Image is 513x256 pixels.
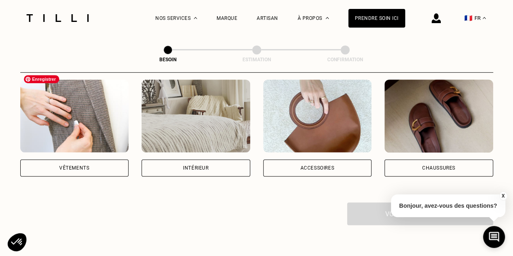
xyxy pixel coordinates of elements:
[183,166,208,170] div: Intérieur
[20,80,129,153] img: Vêtements
[263,80,372,153] img: Accessoires
[217,15,237,21] a: Marque
[216,57,297,62] div: Estimation
[305,57,386,62] div: Confirmation
[257,15,278,21] a: Artisan
[384,80,493,153] img: Chaussures
[464,14,472,22] span: 🇫🇷
[422,166,455,170] div: Chaussures
[194,17,197,19] img: Menu déroulant
[391,194,505,217] p: Bonjour, avez-vous des questions?
[142,80,250,153] img: Intérieur
[24,75,59,83] span: Enregistrer
[127,57,208,62] div: Besoin
[326,17,329,19] img: Menu déroulant à propos
[483,17,486,19] img: menu déroulant
[348,9,405,28] a: Prendre soin ici
[499,191,507,200] button: X
[300,166,334,170] div: Accessoires
[431,13,441,23] img: icône connexion
[24,14,92,22] img: Logo du service de couturière Tilli
[59,166,89,170] div: Vêtements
